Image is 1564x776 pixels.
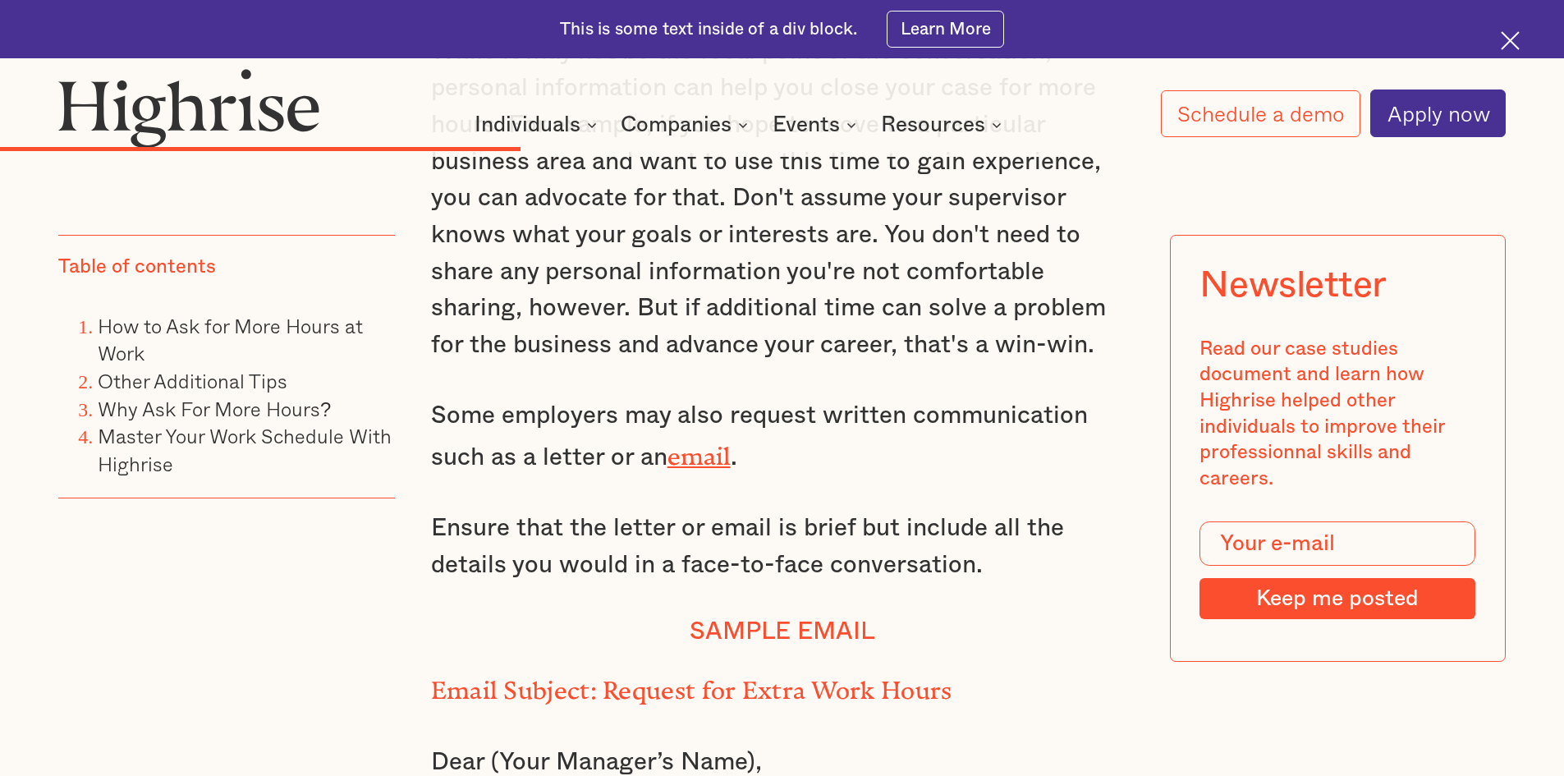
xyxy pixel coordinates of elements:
[98,310,363,369] a: How to Ask for More Hours at Work
[560,18,857,41] div: This is some text inside of a div block.
[58,68,319,147] img: Highrise logo
[1161,90,1361,137] a: Schedule a demo
[881,115,985,135] div: Resources
[98,365,287,396] a: Other Additional Tips
[431,618,1134,647] h4: Sample Email
[431,510,1134,583] p: Ensure that the letter or email is brief but include all the details you would in a face-to-face ...
[431,677,952,692] strong: Email Subject: Request for Extra Work Hours
[475,115,580,135] div: Individuals
[621,115,732,135] div: Companies
[881,115,1007,135] div: Resources
[98,421,392,480] a: Master Your Work Schedule With Highrise
[1501,31,1520,50] img: Cross icon
[1370,90,1506,137] a: Apply now
[431,34,1134,364] p: While it may not be the focal point of the conversation, personal information can help you close ...
[887,11,1004,48] a: Learn More
[773,115,861,135] div: Events
[773,115,840,135] div: Events
[1199,578,1475,619] input: Keep me posted
[1199,264,1387,307] div: Newsletter
[58,255,216,282] div: Table of contents
[98,393,331,424] a: Why Ask For More Hours?
[1199,522,1475,619] form: Modal Form
[431,397,1134,475] p: Some employers may also request written communication such as a letter or an .
[1199,337,1475,493] div: Read our case studies document and learn how Highrise helped other individuals to improve their p...
[621,115,753,135] div: Companies
[667,443,731,458] a: email
[1199,522,1475,567] input: Your e-mail
[475,115,602,135] div: Individuals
